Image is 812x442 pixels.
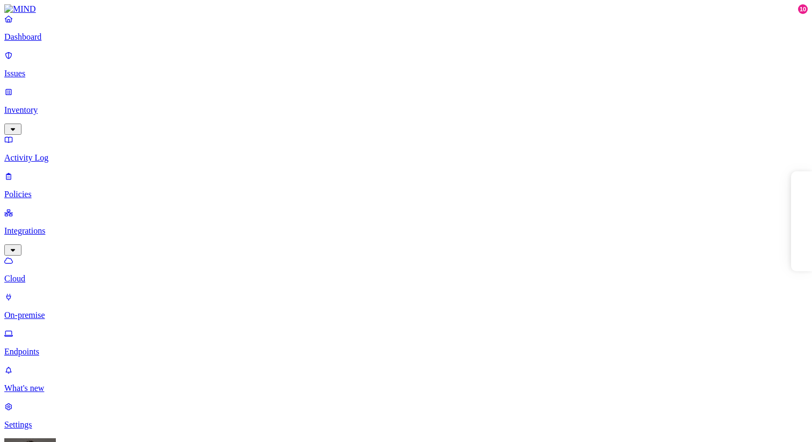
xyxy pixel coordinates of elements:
a: On-premise [4,292,808,320]
p: Integrations [4,226,808,236]
p: Endpoints [4,347,808,357]
a: Inventory [4,87,808,133]
p: Issues [4,69,808,78]
p: Policies [4,190,808,199]
a: Endpoints [4,329,808,357]
img: MIND [4,4,36,14]
a: Cloud [4,256,808,284]
p: What's new [4,383,808,393]
p: Activity Log [4,153,808,163]
p: On-premise [4,310,808,320]
p: Settings [4,420,808,430]
div: 10 [798,4,808,14]
p: Cloud [4,274,808,284]
p: Dashboard [4,32,808,42]
a: What's new [4,365,808,393]
a: Issues [4,50,808,78]
a: Activity Log [4,135,808,163]
a: Policies [4,171,808,199]
a: Settings [4,402,808,430]
a: Dashboard [4,14,808,42]
p: Inventory [4,105,808,115]
a: MIND [4,4,808,14]
a: Integrations [4,208,808,254]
